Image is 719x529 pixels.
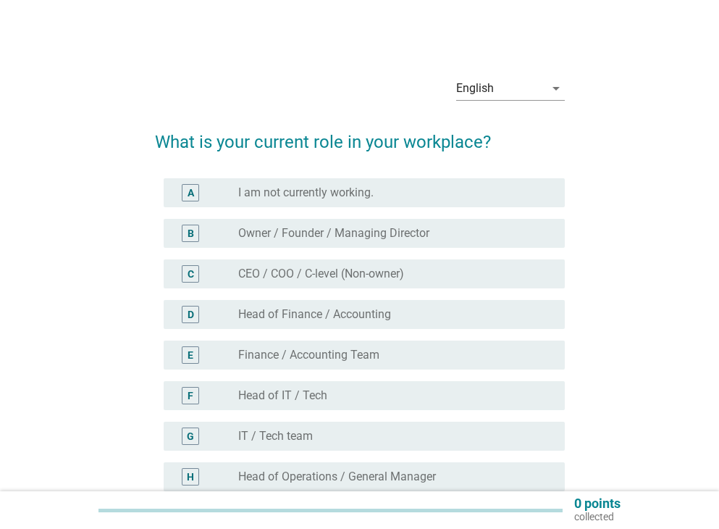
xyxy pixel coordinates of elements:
[188,267,194,282] div: C
[187,429,194,444] div: G
[238,267,404,281] label: CEO / COO / C-level (Non-owner)
[188,388,193,404] div: F
[238,307,391,322] label: Head of Finance / Accounting
[155,114,565,155] h2: What is your current role in your workplace?
[574,510,621,523] p: collected
[238,388,327,403] label: Head of IT / Tech
[238,470,436,484] label: Head of Operations / General Manager
[238,429,313,443] label: IT / Tech team
[187,470,194,485] div: H
[188,186,194,201] div: A
[547,80,565,97] i: arrow_drop_down
[188,348,193,363] div: E
[574,497,621,510] p: 0 points
[188,226,194,241] div: B
[238,186,374,200] label: I am not currently working.
[456,82,494,95] div: English
[238,348,379,362] label: Finance / Accounting Team
[238,226,429,241] label: Owner / Founder / Managing Director
[188,307,194,322] div: D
